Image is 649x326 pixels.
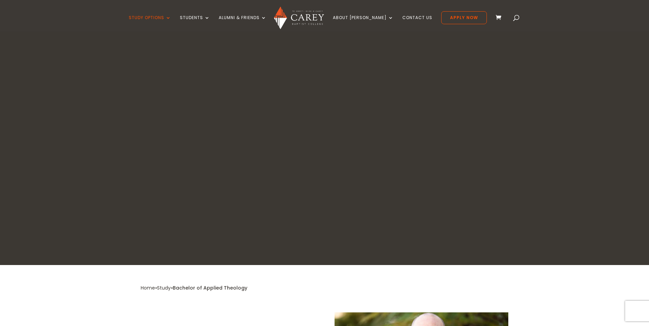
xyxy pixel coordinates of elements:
[274,6,324,29] img: Carey Baptist College
[157,284,171,291] a: Study
[173,284,247,291] span: Bachelor of Applied Theology
[141,284,247,291] span: » »
[441,11,487,24] a: Apply Now
[219,15,266,31] a: Alumni & Friends
[129,15,171,31] a: Study Options
[333,15,393,31] a: About [PERSON_NAME]
[141,284,155,291] a: Home
[402,15,432,31] a: Contact Us
[180,15,210,31] a: Students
